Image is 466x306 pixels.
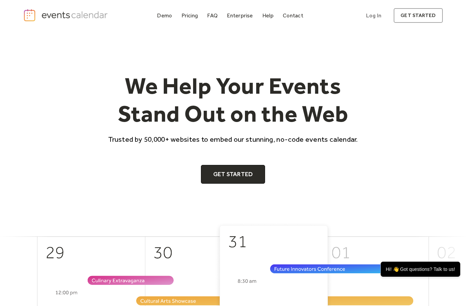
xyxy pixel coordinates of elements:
div: Contact [283,14,303,17]
div: Demo [157,14,172,17]
a: Pricing [179,11,201,20]
a: Help [260,11,276,20]
a: Get Started [201,165,265,184]
a: home [23,9,110,22]
a: get started [394,8,442,23]
div: Help [262,14,274,17]
h1: We Help Your Events Stand Out on the Web [102,72,364,127]
a: FAQ [204,11,220,20]
div: Enterprise [227,14,253,17]
div: Pricing [181,14,198,17]
a: Contact [280,11,306,20]
a: Log In [359,8,388,23]
div: FAQ [207,14,218,17]
p: Trusted by 50,000+ websites to embed our stunning, no-code events calendar. [102,134,364,144]
a: Demo [154,11,175,20]
a: Enterprise [224,11,256,20]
